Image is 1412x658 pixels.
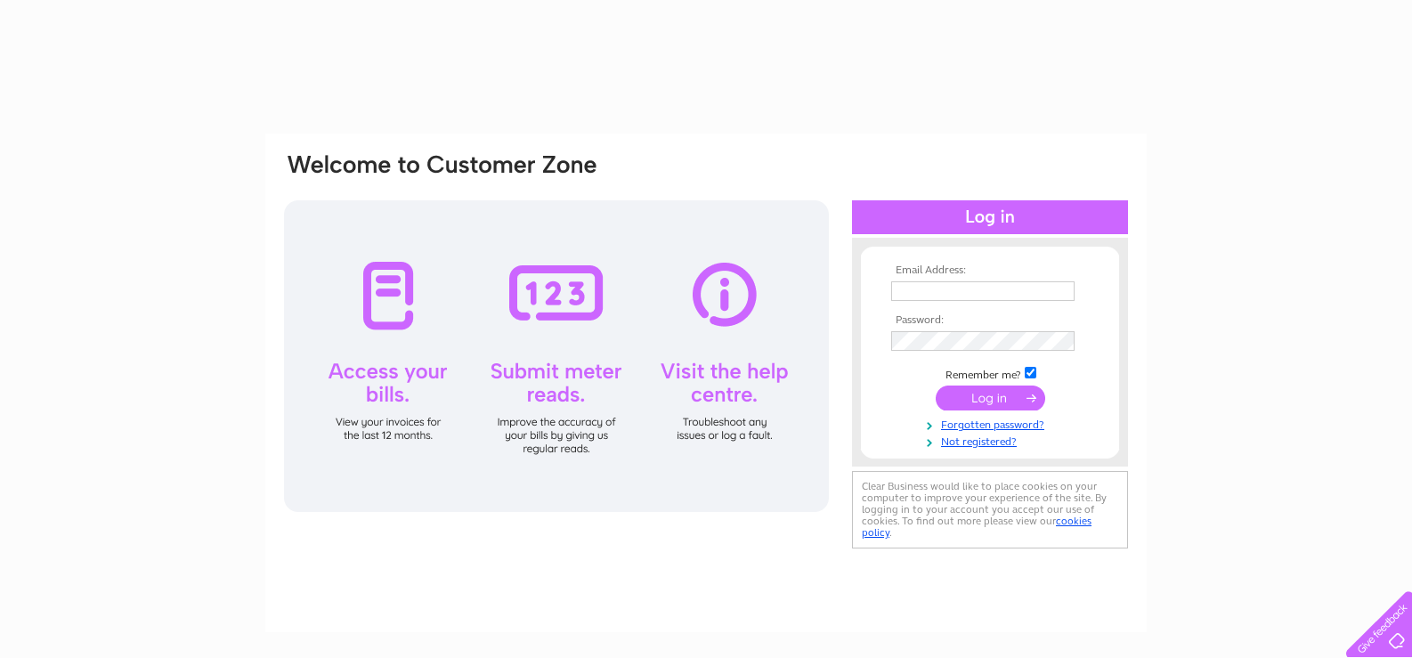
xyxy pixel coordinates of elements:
a: Forgotten password? [891,415,1093,432]
input: Submit [936,386,1045,410]
a: cookies policy [862,515,1091,539]
th: Password: [887,314,1093,327]
a: Not registered? [891,432,1093,449]
div: Clear Business would like to place cookies on your computer to improve your experience of the sit... [852,471,1128,548]
th: Email Address: [887,264,1093,277]
td: Remember me? [887,364,1093,382]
